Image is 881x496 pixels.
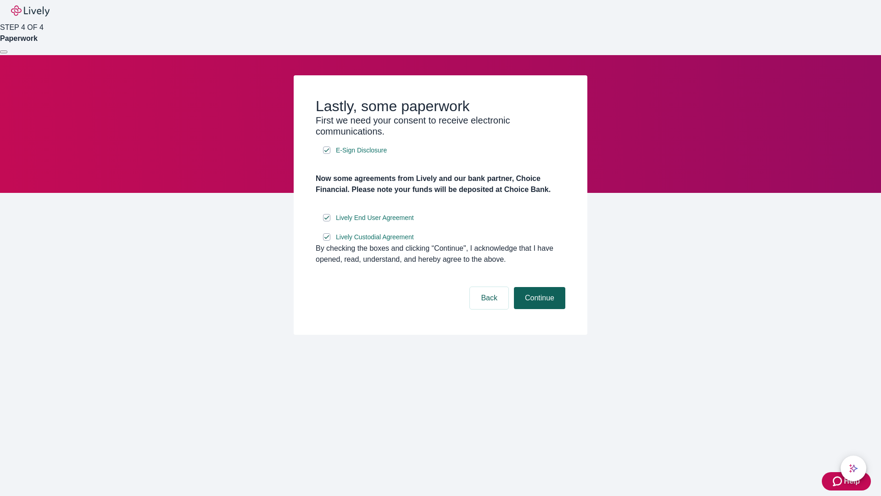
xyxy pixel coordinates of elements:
[336,232,414,242] span: Lively Custodial Agreement
[833,476,844,487] svg: Zendesk support icon
[316,173,565,195] h4: Now some agreements from Lively and our bank partner, Choice Financial. Please note your funds wi...
[336,146,387,155] span: E-Sign Disclosure
[316,97,565,115] h2: Lastly, some paperwork
[334,212,416,224] a: e-sign disclosure document
[470,287,508,309] button: Back
[316,243,565,265] div: By checking the boxes and clicking “Continue", I acknowledge that I have opened, read, understand...
[841,456,866,481] button: chat
[336,213,414,223] span: Lively End User Agreement
[849,464,858,473] svg: Lively AI Assistant
[11,6,50,17] img: Lively
[334,231,416,243] a: e-sign disclosure document
[334,145,389,156] a: e-sign disclosure document
[514,287,565,309] button: Continue
[822,472,871,490] button: Zendesk support iconHelp
[316,115,565,137] h3: First we need your consent to receive electronic communications.
[844,476,860,487] span: Help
